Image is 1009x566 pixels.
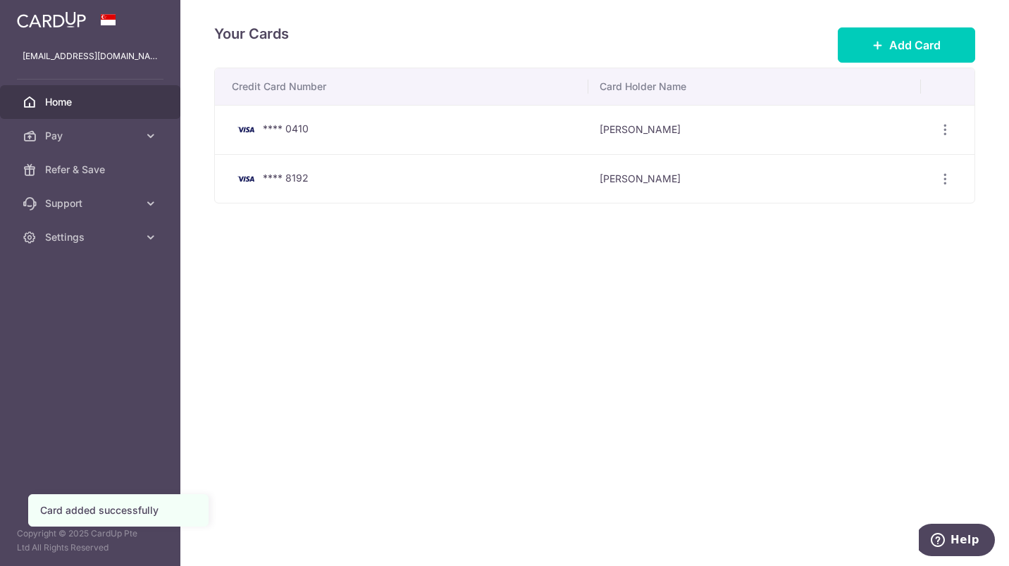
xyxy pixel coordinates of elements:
[232,170,260,187] img: Bank Card
[232,121,260,138] img: Bank Card
[17,11,86,28] img: CardUp
[45,129,138,143] span: Pay
[588,154,921,203] td: [PERSON_NAME]
[215,68,588,105] th: Credit Card Number
[588,68,921,105] th: Card Holder Name
[919,524,995,559] iframe: Opens a widget where you can find more information
[214,23,289,45] h4: Your Cards
[45,163,138,177] span: Refer & Save
[889,37,941,54] span: Add Card
[40,503,197,517] div: Card added successfully
[45,230,138,244] span: Settings
[838,27,975,63] button: Add Card
[588,105,921,154] td: [PERSON_NAME]
[45,95,138,109] span: Home
[45,196,138,210] span: Support
[23,49,158,63] p: [EMAIL_ADDRESS][DOMAIN_NAME]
